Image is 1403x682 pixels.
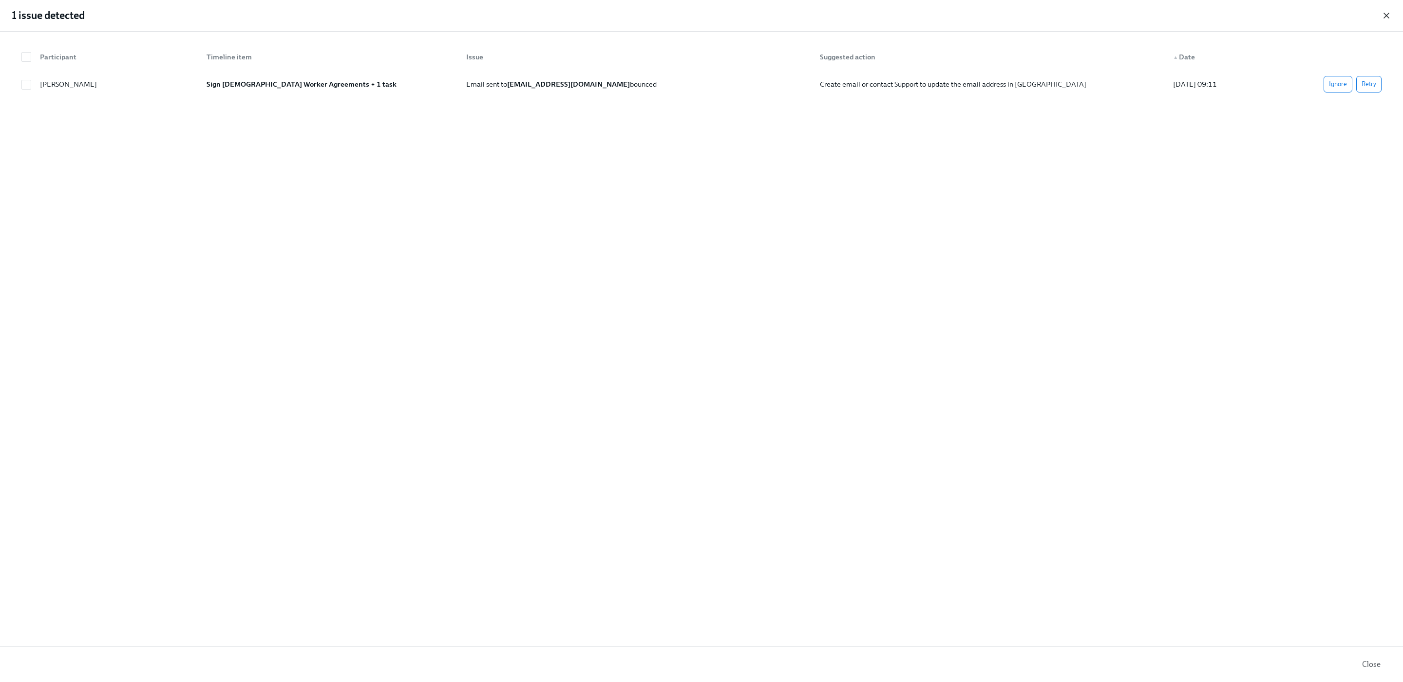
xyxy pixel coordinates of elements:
[1169,78,1308,90] div: [DATE] 09:11
[1362,660,1381,669] span: Close
[1329,79,1347,89] span: Ignore
[203,51,459,63] div: Timeline item
[199,47,459,67] div: Timeline item
[458,47,812,67] div: Issue
[812,47,1165,67] div: Suggested action
[12,8,85,23] h2: 1 issue detected
[1355,655,1387,674] button: Close
[1356,76,1382,92] button: Retry
[32,47,199,67] div: Participant
[16,71,1387,98] div: [PERSON_NAME]Sign [DEMOGRAPHIC_DATA] Worker Agreements + 1 taskEmail sent to[EMAIL_ADDRESS][DOMAI...
[466,80,657,89] span: Email sent to bounced
[1362,79,1376,89] span: Retry
[507,80,630,89] strong: [EMAIL_ADDRESS][DOMAIN_NAME]
[816,51,1165,63] div: Suggested action
[1165,47,1308,67] div: ▲Date
[36,51,199,63] div: Participant
[36,78,199,90] div: [PERSON_NAME]
[207,80,397,89] strong: Sign [DEMOGRAPHIC_DATA] Worker Agreements + 1 task
[1324,76,1352,92] button: Ignore
[1169,51,1308,63] div: Date
[1173,55,1178,60] span: ▲
[820,80,1086,89] span: Create email or contact Support to update the email address in [GEOGRAPHIC_DATA]
[462,51,812,63] div: Issue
